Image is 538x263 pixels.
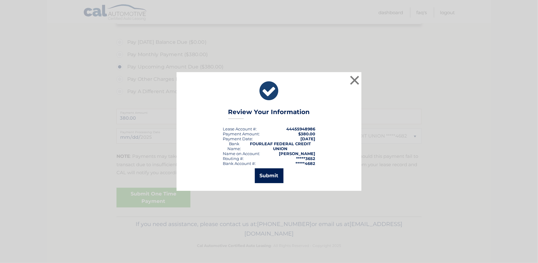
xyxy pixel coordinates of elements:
[300,136,315,141] span: [DATE]
[223,156,244,161] div: Routing #:
[250,141,311,151] strong: FOURLEAF FEDERAL CREDIT UNION
[255,168,283,183] button: Submit
[223,136,253,141] div: :
[223,131,260,136] div: Payment Amount:
[228,108,310,119] h3: Review Your Information
[223,141,246,151] div: Bank Name:
[223,151,260,156] div: Name on Account:
[223,136,252,141] span: Payment Date
[223,161,256,166] div: Bank Account #:
[298,131,315,136] span: $380.00
[223,126,257,131] div: Lease Account #:
[286,126,315,131] strong: 44455948986
[279,151,315,156] strong: [PERSON_NAME]
[348,74,361,86] button: ×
